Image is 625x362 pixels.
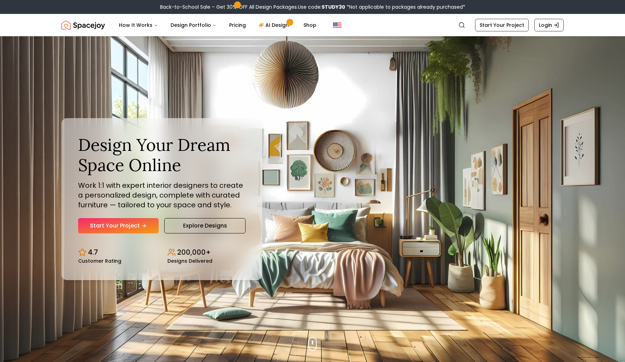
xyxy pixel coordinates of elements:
img: Spacejoy Logo [61,18,105,32]
small: Designs Delivered [167,259,212,263]
a: AI Design [253,18,296,32]
a: Spacejoy [61,18,105,32]
img: United States [333,21,341,29]
a: Login [534,19,564,31]
p: 200,000+ [177,247,211,257]
a: Shop [298,18,322,32]
a: Explore Designs [164,218,246,233]
nav: Main [113,18,322,32]
h1: Design Your Dream Space Online [78,135,246,175]
span: Use code: [298,3,345,10]
small: Customer Rating [78,259,121,263]
p: 4.7 [88,247,98,257]
a: Start Your Project [475,19,529,31]
button: Design Portfolio [165,18,222,32]
p: Work 1:1 with expert interior designers to create a personalized design, complete with curated fu... [78,180,246,210]
div: Back-to-School Sale – Get 30% OFF All Design Packages. [160,3,465,10]
nav: Global [61,14,564,36]
button: How It Works [113,18,164,32]
a: Start Your Project [78,218,159,233]
b: STUDY30 [322,3,345,10]
span: *Not applicable to packages already purchased* [345,3,465,10]
div: Design stats [78,242,246,263]
a: Pricing [224,18,251,32]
